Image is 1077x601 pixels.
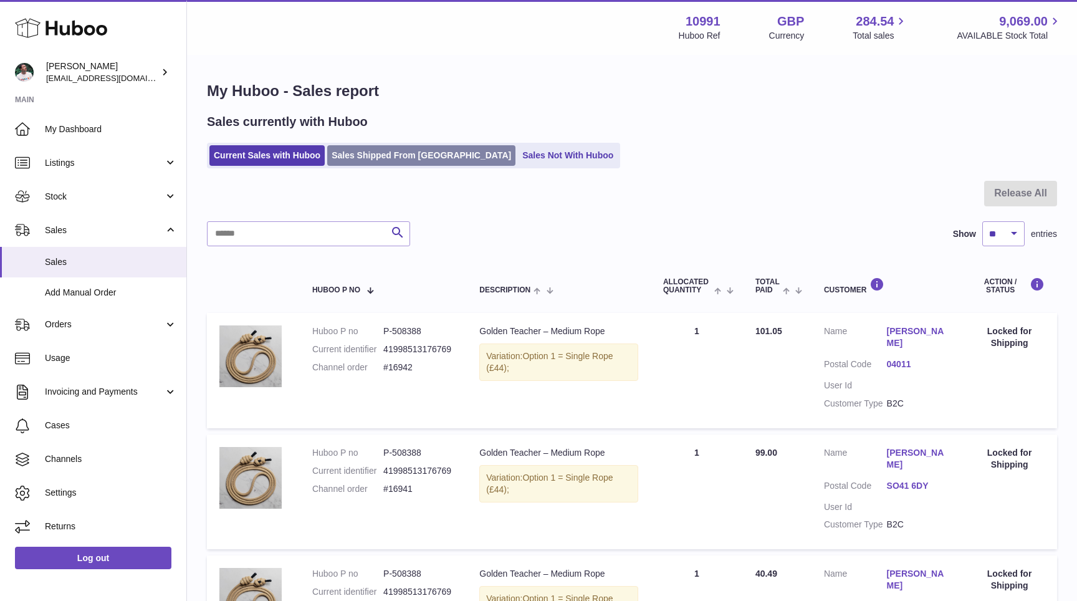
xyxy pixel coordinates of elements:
span: Listings [45,157,164,169]
label: Show [953,228,976,240]
span: Stock [45,191,164,203]
span: 40.49 [755,569,777,579]
dd: B2C [887,519,950,531]
dt: Current identifier [312,586,383,598]
a: 9,069.00 AVAILABLE Stock Total [957,13,1062,42]
div: Variation: [479,344,638,381]
dd: #16942 [383,362,454,373]
span: 101.05 [755,326,782,336]
div: Golden Teacher – Medium Rope [479,325,638,337]
dt: Name [824,447,887,474]
a: 04011 [887,358,950,370]
dt: Channel order [312,483,383,495]
span: 9,069.00 [999,13,1048,30]
span: Settings [45,487,177,499]
a: [PERSON_NAME] [887,568,950,592]
span: ALLOCATED Quantity [663,278,711,294]
dt: Huboo P no [312,447,383,459]
strong: GBP [777,13,804,30]
h2: Sales currently with Huboo [207,113,368,130]
a: Log out [15,547,171,569]
span: Usage [45,352,177,364]
span: Cases [45,420,177,431]
td: 1 [651,313,743,428]
div: Variation: [479,465,638,502]
div: Action / Status [974,277,1045,294]
a: Current Sales with Huboo [209,145,325,166]
span: entries [1031,228,1057,240]
div: Huboo Ref [679,30,720,42]
div: Golden Teacher – Medium Rope [479,568,638,580]
dt: Customer Type [824,519,887,531]
img: timshieff@gmail.com [15,63,34,82]
td: 1 [651,435,743,549]
dt: User Id [824,501,887,513]
dd: P-508388 [383,325,454,337]
dt: Huboo P no [312,325,383,337]
a: Sales Shipped From [GEOGRAPHIC_DATA] [327,145,515,166]
dt: User Id [824,380,887,392]
dd: P-508388 [383,447,454,459]
span: Add Manual Order [45,287,177,299]
div: [PERSON_NAME] [46,60,158,84]
dt: Postal Code [824,480,887,495]
a: [PERSON_NAME] [887,447,950,471]
span: 284.54 [856,13,894,30]
span: 99.00 [755,448,777,458]
span: Total paid [755,278,780,294]
dt: Current identifier [312,344,383,355]
dd: B2C [887,398,950,410]
span: Sales [45,256,177,268]
dt: Customer Type [824,398,887,410]
span: Invoicing and Payments [45,386,164,398]
div: Customer [824,277,949,294]
dt: Channel order [312,362,383,373]
span: AVAILABLE Stock Total [957,30,1062,42]
dt: Current identifier [312,465,383,477]
span: Description [479,286,530,294]
span: Channels [45,453,177,465]
a: Sales Not With Huboo [518,145,618,166]
a: SO41 6DY [887,480,950,492]
dd: 41998513176769 [383,586,454,598]
div: Locked for Shipping [974,568,1045,592]
dt: Huboo P no [312,568,383,580]
span: [EMAIL_ADDRESS][DOMAIN_NAME] [46,73,183,83]
span: Returns [45,521,177,532]
dt: Name [824,568,887,595]
strong: 10991 [686,13,720,30]
dt: Postal Code [824,358,887,373]
span: Huboo P no [312,286,360,294]
span: Total sales [853,30,908,42]
dt: Name [824,325,887,352]
span: My Dashboard [45,123,177,135]
div: Currency [769,30,805,42]
span: Orders [45,319,164,330]
span: Option 1 = Single Rope (£44); [486,351,613,373]
h1: My Huboo - Sales report [207,81,1057,101]
div: Golden Teacher – Medium Rope [479,447,638,459]
img: 109911711102352.png [219,325,282,387]
div: Locked for Shipping [974,447,1045,471]
dd: P-508388 [383,568,454,580]
span: Sales [45,224,164,236]
dd: #16941 [383,483,454,495]
a: 284.54 Total sales [853,13,908,42]
div: Locked for Shipping [974,325,1045,349]
dd: 41998513176769 [383,344,454,355]
span: Option 1 = Single Rope (£44); [486,473,613,494]
img: 109911711102352.png [219,447,282,509]
dd: 41998513176769 [383,465,454,477]
a: [PERSON_NAME] [887,325,950,349]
